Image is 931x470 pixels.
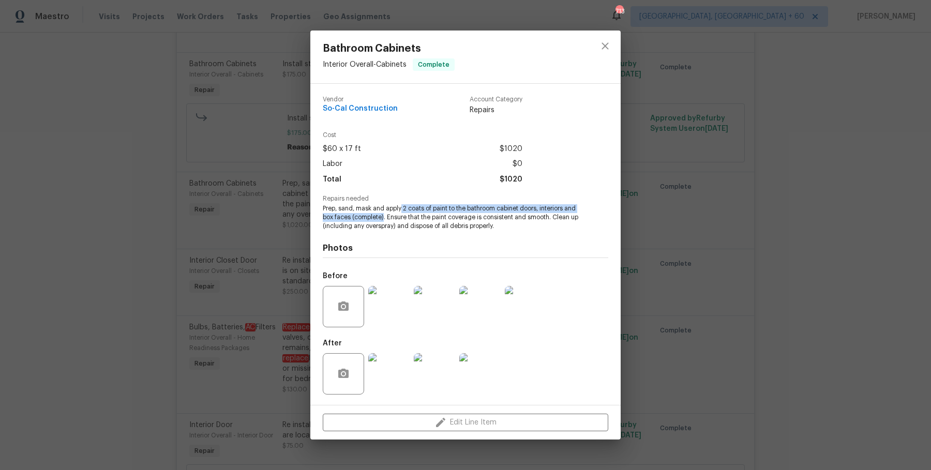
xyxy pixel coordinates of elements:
[323,61,407,68] span: Interior Overall - Cabinets
[323,142,361,157] span: $60 x 17 ft
[470,96,522,103] span: Account Category
[414,59,454,70] span: Complete
[470,105,522,115] span: Repairs
[323,172,341,187] span: Total
[500,172,522,187] span: $1020
[323,96,398,103] span: Vendor
[323,105,398,113] span: So-Cal Construction
[323,132,522,139] span: Cost
[615,6,623,17] div: 713
[323,340,342,347] h5: After
[323,157,342,172] span: Labor
[323,43,455,54] span: Bathroom Cabinets
[323,272,348,280] h5: Before
[323,243,608,253] h4: Photos
[500,142,522,157] span: $1020
[323,204,580,230] span: Prep, sand, mask and apply 2 coats of paint to the bathroom cabinet doors, interiors and box face...
[513,157,522,172] span: $0
[593,34,618,58] button: close
[323,195,608,202] span: Repairs needed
